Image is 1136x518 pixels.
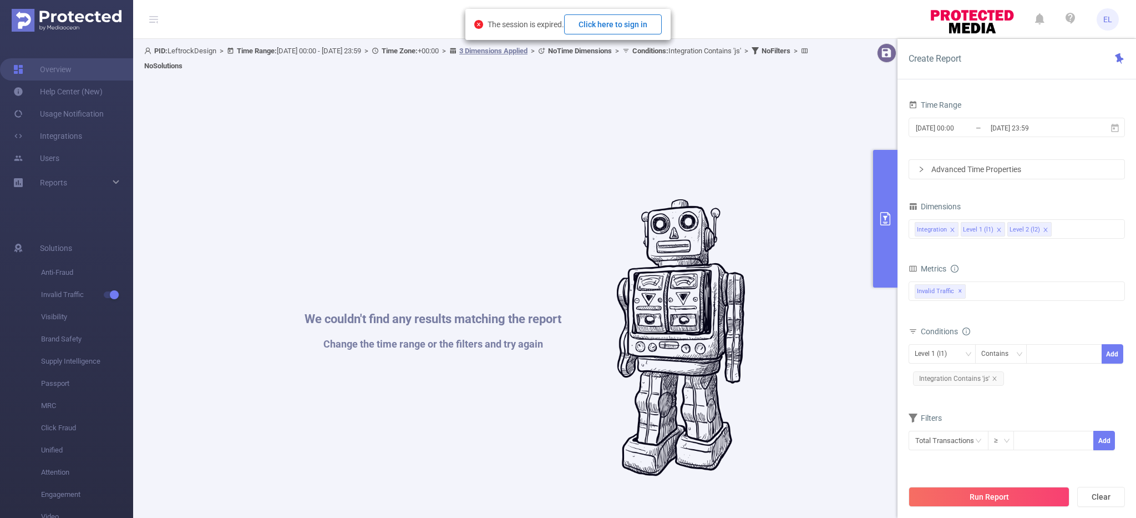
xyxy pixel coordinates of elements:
span: Time Range [909,100,961,109]
b: No Filters [762,47,790,55]
span: Supply Intelligence [41,350,133,373]
i: icon: close [996,227,1002,234]
div: Contains [981,345,1016,363]
span: Conditions [921,327,970,336]
div: Level 1 (l1) [963,223,993,237]
span: Create Report [909,53,961,64]
span: Filters [909,414,942,423]
i: icon: close [1043,227,1048,234]
div: Integration [917,223,947,237]
u: 3 Dimensions Applied [459,47,528,55]
span: Unified [41,439,133,461]
span: Integration Contains 'js' [632,47,741,55]
i: icon: info-circle [962,328,970,335]
span: The session is expired. [488,20,662,29]
span: > [612,47,622,55]
b: No Solutions [144,62,182,70]
a: Overview [13,58,72,81]
button: Add [1093,431,1115,450]
span: > [790,47,801,55]
b: Time Zone: [382,47,418,55]
h1: Change the time range or the filters and try again [305,339,561,349]
a: Usage Notification [13,103,104,125]
i: icon: close [950,227,955,234]
span: Dimensions [909,202,961,211]
span: Metrics [909,264,946,273]
i: icon: close [992,376,997,381]
input: Start date [915,120,1005,135]
i: icon: info-circle [951,265,958,273]
b: Time Range: [237,47,277,55]
i: icon: down [1003,437,1010,445]
span: Passport [41,373,133,395]
a: Help Center (New) [13,81,103,103]
span: > [439,47,449,55]
b: PID: [154,47,168,55]
a: Users [13,147,59,169]
i: icon: down [1016,351,1023,359]
span: Solutions [40,237,72,259]
span: EL [1103,8,1112,31]
span: > [741,47,752,55]
i: icon: user [144,47,154,54]
b: No Time Dimensions [548,47,612,55]
button: Clear [1077,487,1125,507]
div: Level 2 (l2) [1010,223,1040,237]
li: Level 2 (l2) [1007,222,1052,237]
span: > [216,47,227,55]
span: Visibility [41,306,133,328]
input: End date [990,120,1079,135]
button: Click here to sign in [564,14,662,34]
span: MRC [41,395,133,417]
li: Integration [915,222,958,237]
span: Attention [41,461,133,484]
span: ✕ [958,285,962,298]
span: Invalid Traffic [915,284,966,299]
span: LeftrockDesign [DATE] 00:00 - [DATE] 23:59 +00:00 [144,47,811,70]
i: icon: right [918,166,925,173]
div: ≥ [994,431,1006,450]
img: # [617,199,745,477]
span: > [528,47,538,55]
span: Invalid Traffic [41,284,133,306]
span: Integration Contains 'js' [913,371,1004,386]
button: Add [1102,344,1123,364]
div: Level 1 (l1) [915,345,955,363]
button: Run Report [909,487,1069,507]
span: > [361,47,372,55]
i: icon: down [965,351,972,359]
span: Reports [40,178,67,187]
span: Engagement [41,484,133,506]
div: icon: rightAdvanced Time Properties [909,160,1124,179]
h1: We couldn't find any results matching the report [305,313,561,325]
b: Conditions : [632,47,668,55]
a: Integrations [13,125,82,147]
span: Brand Safety [41,328,133,350]
span: Anti-Fraud [41,261,133,284]
span: Click Fraud [41,417,133,439]
i: icon: close-circle [474,20,483,29]
li: Level 1 (l1) [961,222,1005,237]
img: Protected Media [12,9,121,32]
a: Reports [40,172,67,194]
